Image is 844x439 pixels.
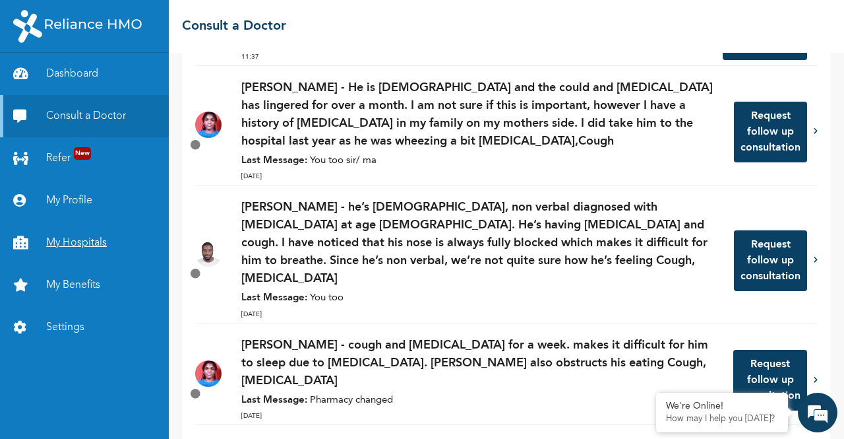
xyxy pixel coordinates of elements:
[241,291,721,306] p: You too
[733,350,807,411] button: Request follow up consultation
[241,393,720,409] p: Pharmacy changed
[76,148,182,281] span: We're online!
[666,401,778,412] div: We're Online!
[129,370,252,411] div: FAQs
[241,52,709,62] p: 11:37
[734,102,807,162] button: Request follow up consultation
[241,395,307,405] strong: Last Message:
[241,199,721,288] p: [PERSON_NAME] - he’s [DEMOGRAPHIC_DATA], non verbal diagnosed with [MEDICAL_DATA] at age [DEMOGRA...
[666,414,778,424] p: How may I help you today?
[216,7,248,38] div: Minimize live chat window
[69,74,222,91] div: Chat with us now
[13,10,142,43] img: RelianceHMO's Logo
[241,310,721,320] p: [DATE]
[241,337,720,390] p: [PERSON_NAME] - cough and [MEDICAL_DATA] for a week. makes it difficult for him to sleep due to [...
[241,79,721,151] p: [PERSON_NAME] - He is [DEMOGRAPHIC_DATA] and the could and [MEDICAL_DATA] has lingered for over a...
[241,172,721,182] p: [DATE]
[74,147,91,160] span: New
[241,293,307,303] strong: Last Message:
[182,17,286,36] h2: Consult a Doctor
[7,393,129,402] span: Conversation
[195,240,222,267] img: Doctor
[734,230,807,291] button: Request follow up consultation
[7,323,251,370] textarea: Type your message and hit 'Enter'
[195,360,222,387] img: Doctor
[24,66,53,99] img: d_794563401_company_1708531726252_794563401
[241,411,720,421] p: [DATE]
[195,112,222,138] img: Doctor
[241,154,721,169] p: You too sir/ ma
[241,156,307,166] strong: Last Message:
